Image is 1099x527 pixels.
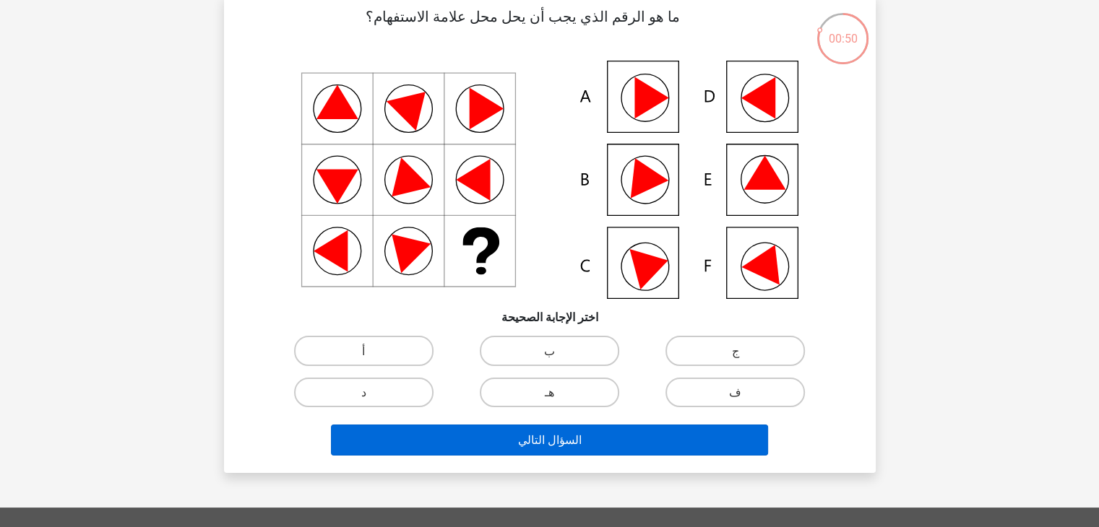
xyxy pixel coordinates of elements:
[545,386,554,399] font: هـ
[501,310,598,324] font: اختر الإجابة الصحيحة
[331,424,768,456] button: السؤال التالي
[729,386,741,399] font: ف
[362,344,365,358] font: أ
[517,433,581,447] font: السؤال التالي
[732,344,739,358] font: ج
[829,32,858,45] font: 00:50
[544,344,555,358] font: ب
[366,8,680,25] font: ما هو الرقم الذي يجب أن يحل محل علامة الاستفهام؟
[361,386,366,399] font: د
